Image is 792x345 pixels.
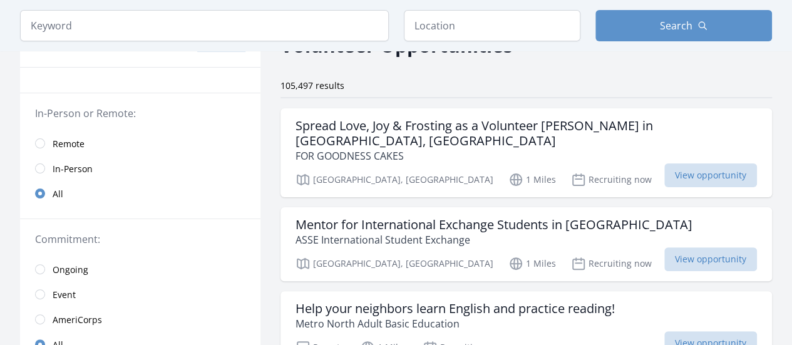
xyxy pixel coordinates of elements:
span: Event [53,289,76,301]
h3: Mentor for International Exchange Students in [GEOGRAPHIC_DATA] [296,217,692,232]
span: Remote [53,138,85,150]
a: Event [20,282,260,307]
p: Recruiting now [571,172,652,187]
span: AmeriCorps [53,314,102,326]
p: 1 Miles [508,256,556,271]
span: All [53,188,63,200]
span: Search [660,18,692,33]
a: AmeriCorps [20,307,260,332]
legend: In-Person or Remote: [35,106,245,121]
input: Keyword [20,10,389,41]
a: Mentor for International Exchange Students in [GEOGRAPHIC_DATA] ASSE International Student Exchan... [280,207,772,281]
p: ASSE International Student Exchange [296,232,692,247]
a: Ongoing [20,257,260,282]
span: Ongoing [53,264,88,276]
p: [GEOGRAPHIC_DATA], [GEOGRAPHIC_DATA] [296,172,493,187]
p: FOR GOODNESS CAKES [296,148,757,163]
h3: Help your neighbors learn English and practice reading! [296,301,615,316]
span: View opportunity [664,163,757,187]
h3: Spread Love, Joy & Frosting as a Volunteer [PERSON_NAME] in [GEOGRAPHIC_DATA], [GEOGRAPHIC_DATA] [296,118,757,148]
a: Spread Love, Joy & Frosting as a Volunteer [PERSON_NAME] in [GEOGRAPHIC_DATA], [GEOGRAPHIC_DATA] ... [280,108,772,197]
span: 105,497 results [280,80,344,91]
span: View opportunity [664,247,757,271]
a: In-Person [20,156,260,181]
button: Search [595,10,772,41]
input: Location [404,10,580,41]
p: Metro North Adult Basic Education [296,316,615,331]
span: In-Person [53,163,93,175]
p: Recruiting now [571,256,652,271]
p: 1 Miles [508,172,556,187]
a: Remote [20,131,260,156]
p: [GEOGRAPHIC_DATA], [GEOGRAPHIC_DATA] [296,256,493,271]
legend: Commitment: [35,232,245,247]
a: All [20,181,260,206]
